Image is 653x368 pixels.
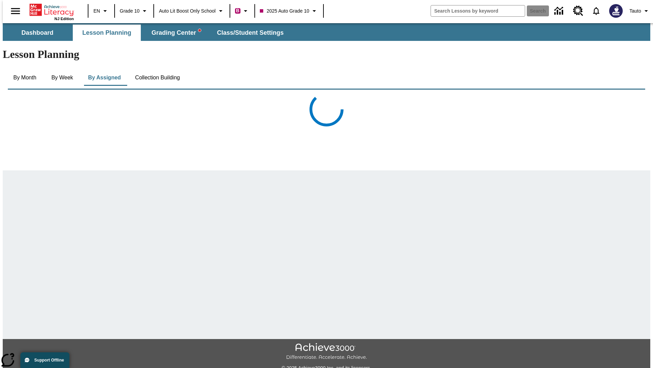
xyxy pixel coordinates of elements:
[117,5,151,17] button: Grade: Grade 10, Select a grade
[156,5,228,17] button: School: Auto Lit Boost only School, Select your school
[587,2,605,20] a: Notifications
[232,5,252,17] button: Boost Class color is violet red. Change class color
[260,7,309,15] span: 2025 Auto Grade 10
[550,2,569,20] a: Data Center
[286,343,367,361] img: Achieve3000 Differentiate Accelerate Achieve
[569,2,587,20] a: Resource Center, Will open in new tab
[627,5,653,17] button: Profile/Settings
[54,17,74,21] span: NJ Edition
[20,352,69,368] button: Support Offline
[5,1,26,21] button: Open side menu
[142,25,210,41] button: Grading Center
[34,358,64,363] span: Support Offline
[217,29,284,37] span: Class/Student Settings
[151,29,201,37] span: Grading Center
[83,70,126,86] button: By Assigned
[3,23,650,41] div: SubNavbar
[431,5,525,16] input: search field
[212,25,289,41] button: Class/Student Settings
[198,29,201,32] svg: writing assistant alert
[30,3,74,17] a: Home
[3,48,650,61] h1: Lesson Planning
[159,7,216,15] span: Auto Lit Boost only School
[94,7,100,15] span: EN
[8,70,42,86] button: By Month
[236,6,239,15] span: B
[605,2,627,20] button: Select a new avatar
[90,5,112,17] button: Language: EN, Select a language
[3,25,290,41] div: SubNavbar
[120,7,139,15] span: Grade 10
[45,70,79,86] button: By Week
[73,25,141,41] button: Lesson Planning
[257,5,321,17] button: Class: 2025 Auto Grade 10, Select your class
[630,7,641,15] span: Tauto
[3,25,71,41] button: Dashboard
[21,29,53,37] span: Dashboard
[82,29,131,37] span: Lesson Planning
[30,2,74,21] div: Home
[130,70,185,86] button: Collection Building
[609,4,623,18] img: Avatar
